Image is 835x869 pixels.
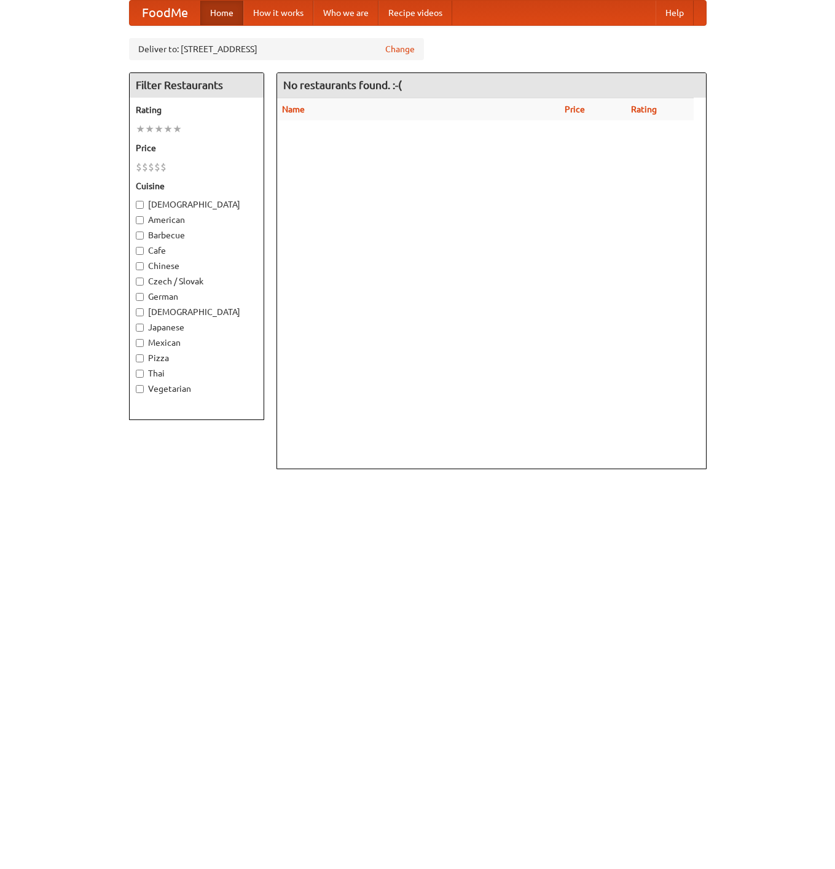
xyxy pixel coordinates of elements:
[136,321,257,333] label: Japanese
[378,1,452,25] a: Recipe videos
[136,339,144,347] input: Mexican
[136,262,144,270] input: Chinese
[136,278,144,286] input: Czech / Slovak
[136,352,257,364] label: Pizza
[136,370,144,378] input: Thai
[163,122,173,136] li: ★
[136,306,257,318] label: [DEMOGRAPHIC_DATA]
[136,308,144,316] input: [DEMOGRAPHIC_DATA]
[136,232,144,240] input: Barbecue
[136,180,257,192] h5: Cuisine
[282,104,305,114] a: Name
[136,293,144,301] input: German
[136,383,257,395] label: Vegetarian
[313,1,378,25] a: Who we are
[136,122,145,136] li: ★
[130,1,200,25] a: FoodMe
[173,122,182,136] li: ★
[129,38,424,60] div: Deliver to: [STREET_ADDRESS]
[136,275,257,287] label: Czech / Slovak
[136,160,142,174] li: $
[385,43,415,55] a: Change
[136,229,257,241] label: Barbecue
[136,385,144,393] input: Vegetarian
[656,1,694,25] a: Help
[136,367,257,380] label: Thai
[136,142,257,154] h5: Price
[136,214,257,226] label: American
[160,160,167,174] li: $
[136,104,257,116] h5: Rating
[136,290,257,303] label: German
[136,260,257,272] label: Chinese
[565,104,585,114] a: Price
[136,244,257,257] label: Cafe
[145,122,154,136] li: ★
[136,198,257,211] label: [DEMOGRAPHIC_DATA]
[130,73,264,98] h4: Filter Restaurants
[136,324,144,332] input: Japanese
[154,122,163,136] li: ★
[136,337,257,349] label: Mexican
[136,201,144,209] input: [DEMOGRAPHIC_DATA]
[154,160,160,174] li: $
[142,160,148,174] li: $
[136,354,144,362] input: Pizza
[243,1,313,25] a: How it works
[631,104,657,114] a: Rating
[283,79,402,91] ng-pluralize: No restaurants found. :-(
[148,160,154,174] li: $
[136,216,144,224] input: American
[136,247,144,255] input: Cafe
[200,1,243,25] a: Home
